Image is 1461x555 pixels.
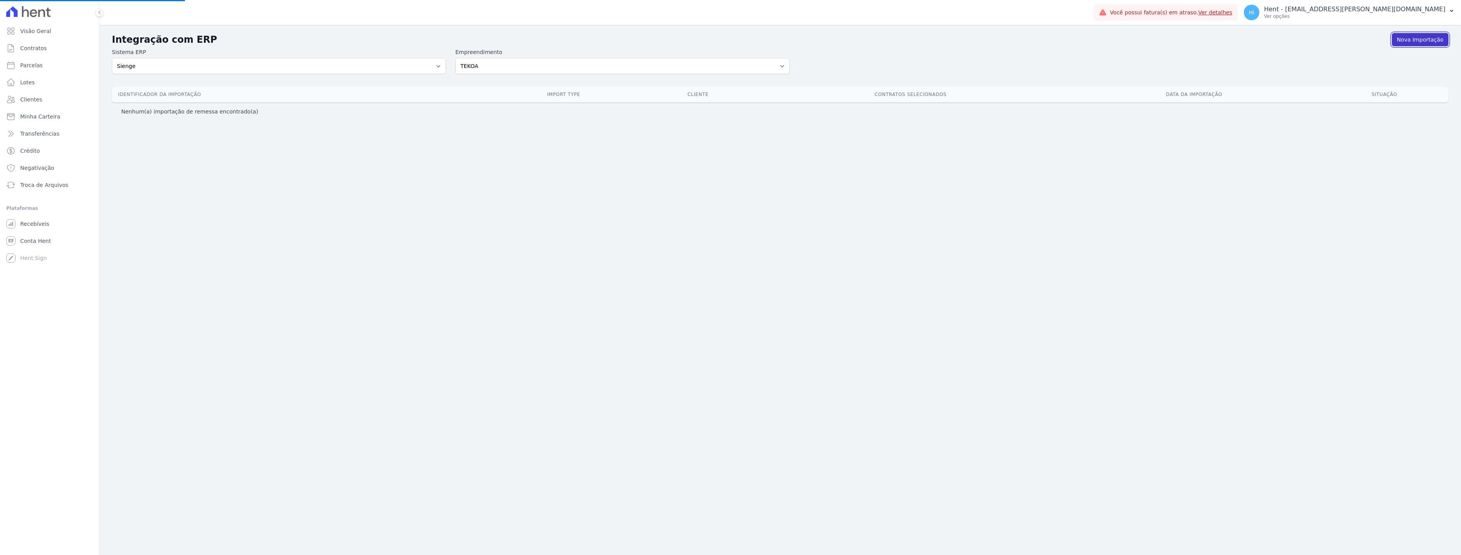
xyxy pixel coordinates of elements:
span: Parcelas [20,61,43,69]
span: Visão Geral [20,27,51,35]
label: Sistema ERP [112,48,446,56]
a: Visão Geral [3,23,96,39]
th: Situação [1320,87,1449,102]
a: Recebíveis [3,216,96,232]
span: Você possui fatura(s) em atraso. [1110,9,1232,17]
a: Nova Importação [1392,33,1449,46]
span: Troca de Arquivos [20,181,68,189]
a: Transferências [3,126,96,141]
span: Contratos [20,44,47,52]
th: Data da Importação [1068,87,1320,102]
th: Identificador da Importação [112,87,484,102]
a: Lotes [3,75,96,90]
label: Empreendimento [455,48,789,56]
th: Cliente [643,87,753,102]
span: Conta Hent [20,237,51,245]
a: Parcelas [3,58,96,73]
div: Plataformas [6,204,93,213]
span: Lotes [20,79,35,86]
span: Recebíveis [20,220,49,228]
a: Ver detalhes [1198,9,1233,16]
span: Transferências [20,130,59,138]
span: Crédito [20,147,40,155]
span: Clientes [20,96,42,103]
span: Minha Carteira [20,113,60,120]
p: Hent - [EMAIL_ADDRESS][PERSON_NAME][DOMAIN_NAME] [1264,5,1445,13]
span: Negativação [20,164,54,172]
span: Hi [1249,10,1254,15]
a: Troca de Arquivos [3,177,96,193]
h2: Integração com ERP [112,33,1392,47]
th: Import type [484,87,643,102]
a: Crédito [3,143,96,159]
a: Conta Hent [3,233,96,249]
p: Nenhum(a) importação de remessa encontrado(a) [121,108,258,115]
a: Clientes [3,92,96,107]
button: Hi Hent - [EMAIL_ADDRESS][PERSON_NAME][DOMAIN_NAME] Ver opções [1238,2,1461,23]
a: Contratos [3,40,96,56]
a: Minha Carteira [3,109,96,124]
a: Negativação [3,160,96,176]
p: Ver opções [1264,13,1445,19]
th: Contratos Selecionados [753,87,1068,102]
